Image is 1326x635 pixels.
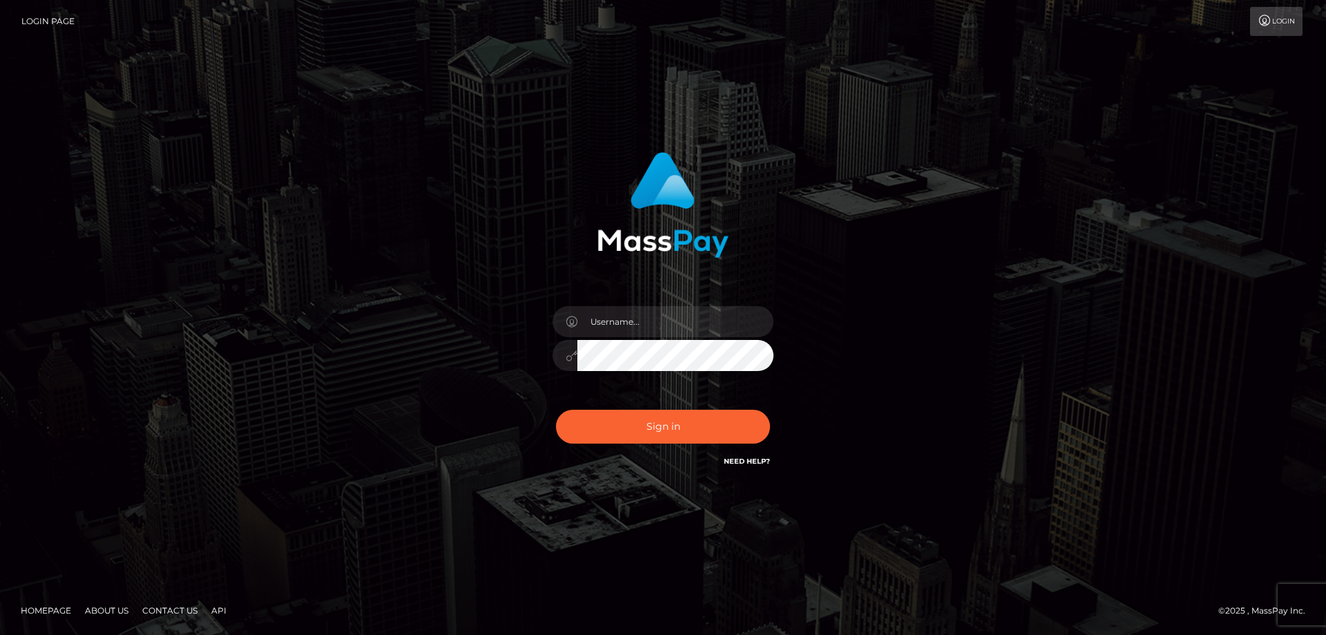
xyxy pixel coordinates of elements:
a: Need Help? [724,457,770,466]
input: Username... [577,306,773,337]
div: © 2025 , MassPay Inc. [1218,603,1316,618]
a: Login [1250,7,1303,36]
a: API [206,600,232,621]
a: Login Page [21,7,75,36]
button: Sign in [556,410,770,444]
a: About Us [79,600,134,621]
img: MassPay Login [597,152,729,258]
a: Contact Us [137,600,203,621]
a: Homepage [15,600,77,621]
